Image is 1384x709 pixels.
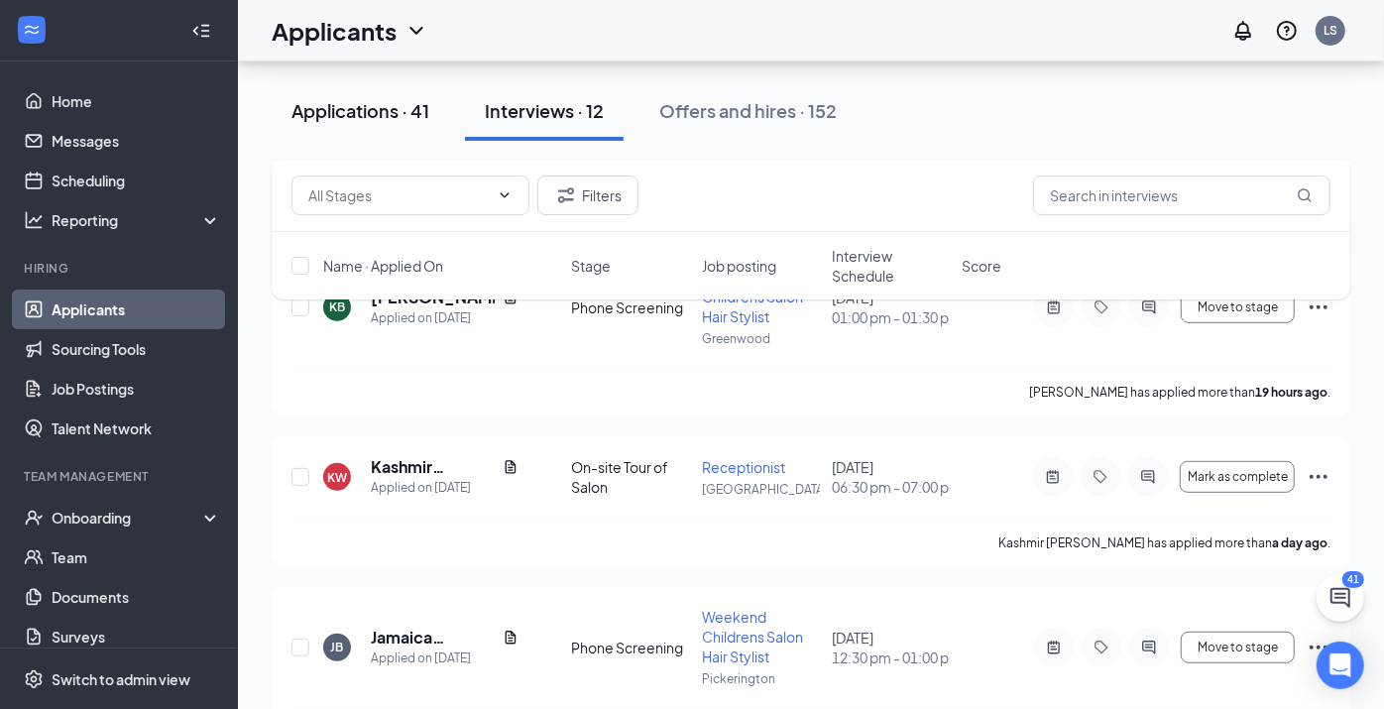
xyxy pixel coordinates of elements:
[572,638,690,657] div: Phone Screening
[52,669,190,689] div: Switch to admin view
[1317,574,1364,622] button: ChatActive
[327,469,347,486] div: KW
[1317,642,1364,689] div: Open Intercom Messenger
[485,98,604,123] div: Interviews · 12
[371,478,519,498] div: Applied on [DATE]
[1324,22,1337,39] div: LS
[1136,469,1160,485] svg: ActiveChat
[24,669,44,689] svg: Settings
[962,256,1001,276] span: Score
[52,161,221,200] a: Scheduling
[1272,535,1327,550] b: a day ago
[554,183,578,207] svg: Filter
[191,21,211,41] svg: Collapse
[1307,636,1330,659] svg: Ellipses
[52,329,221,369] a: Sourcing Tools
[52,121,221,161] a: Messages
[1033,176,1330,215] input: Search in interviews
[702,256,776,276] span: Job posting
[659,98,837,123] div: Offers and hires · 152
[1307,465,1330,489] svg: Ellipses
[371,649,519,668] div: Applied on [DATE]
[291,98,429,123] div: Applications · 41
[1297,187,1313,203] svg: MagnifyingGlass
[832,477,950,497] span: 06:30 pm - 07:00 pm
[702,670,820,687] p: Pickerington
[503,630,519,646] svg: Document
[24,468,217,485] div: Team Management
[1188,470,1288,484] span: Mark as complete
[52,81,221,121] a: Home
[1198,641,1278,654] span: Move to stage
[832,457,950,497] div: [DATE]
[1137,640,1161,655] svg: ActiveChat
[702,608,803,665] span: Weekend Childrens Salon Hair Stylist
[52,210,222,230] div: Reporting
[537,176,638,215] button: Filter Filters
[1275,19,1299,43] svg: QuestionInfo
[998,534,1330,551] p: Kashmir [PERSON_NAME] has applied more than .
[371,456,495,478] h5: Kashmir [PERSON_NAME][GEOGRAPHIC_DATA]
[308,184,489,206] input: All Stages
[503,459,519,475] svg: Document
[24,260,217,277] div: Hiring
[1180,461,1295,493] button: Mark as complete
[1089,469,1112,485] svg: Tag
[1041,469,1065,485] svg: ActiveNote
[371,627,495,649] h5: Jamaica [PERSON_NAME]
[832,246,950,286] span: Interview Schedule
[832,648,950,667] span: 12:30 pm - 01:00 pm
[24,210,44,230] svg: Analysis
[1181,632,1295,663] button: Move to stage
[1090,640,1113,655] svg: Tag
[1231,19,1255,43] svg: Notifications
[702,458,785,476] span: Receptionist
[331,639,344,655] div: JB
[52,409,221,448] a: Talent Network
[24,508,44,528] svg: UserCheck
[702,481,820,498] p: [GEOGRAPHIC_DATA]
[1255,385,1327,400] b: 19 hours ago
[52,577,221,617] a: Documents
[22,20,42,40] svg: WorkstreamLogo
[572,457,690,497] div: On-site Tour of Salon
[404,19,428,43] svg: ChevronDown
[52,617,221,656] a: Surveys
[52,369,221,409] a: Job Postings
[1328,586,1352,610] svg: ChatActive
[1042,640,1066,655] svg: ActiveNote
[1342,571,1364,588] div: 41
[1029,384,1330,401] p: [PERSON_NAME] has applied more than .
[572,256,612,276] span: Stage
[52,508,204,528] div: Onboarding
[272,14,397,48] h1: Applicants
[702,330,820,347] p: Greenwood
[52,537,221,577] a: Team
[52,290,221,329] a: Applicants
[832,628,950,667] div: [DATE]
[323,256,443,276] span: Name · Applied On
[497,187,513,203] svg: ChevronDown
